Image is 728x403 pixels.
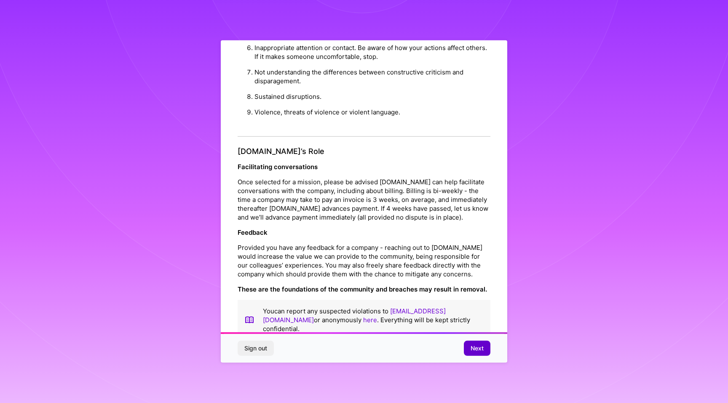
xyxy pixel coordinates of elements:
[254,89,490,104] li: Sustained disruptions.
[238,341,274,356] button: Sign out
[254,64,490,89] li: Not understanding the differences between constructive criticism and disparagement.
[238,163,318,171] strong: Facilitating conversations
[238,285,487,293] strong: These are the foundations of the community and breaches may result in removal.
[363,316,377,324] a: here
[238,243,490,278] p: Provided you have any feedback for a company - reaching out to [DOMAIN_NAME] would increase the v...
[244,307,254,333] img: book icon
[238,228,268,236] strong: Feedback
[263,307,484,333] p: You can report any suspected violations to or anonymously . Everything will be kept strictly conf...
[464,341,490,356] button: Next
[238,178,490,222] p: Once selected for a mission, please be advised [DOMAIN_NAME] can help facilitate conversations wi...
[238,147,490,156] h4: [DOMAIN_NAME]’s Role
[263,307,446,324] a: [EMAIL_ADDRESS][DOMAIN_NAME]
[254,104,490,120] li: Violence, threats of violence or violent language.
[244,344,267,353] span: Sign out
[471,344,484,353] span: Next
[254,40,490,64] li: Inappropriate attention or contact. Be aware of how your actions affect others. If it makes someo...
